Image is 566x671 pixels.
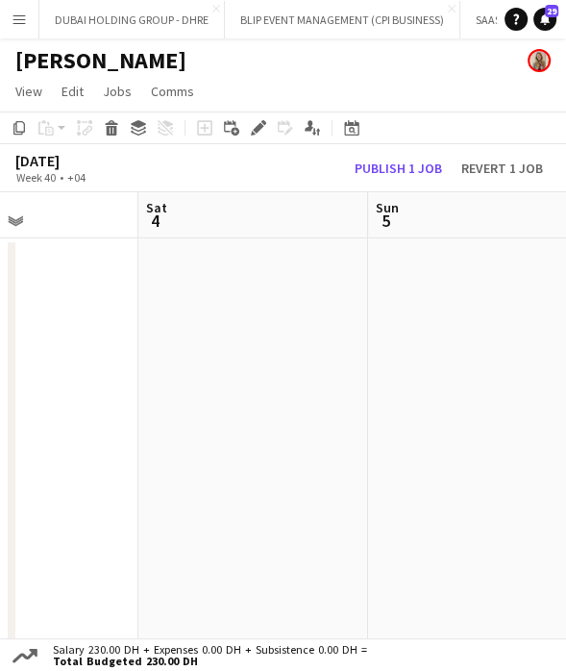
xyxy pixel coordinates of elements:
[545,5,558,17] span: 29
[528,49,551,72] app-user-avatar: Viviane Melatti
[225,1,460,38] button: BLIP EVENT MANAGEMENT (CPI BUSINESS)
[12,170,60,185] span: Week 40
[39,1,225,38] button: DUBAI HOLDING GROUP - DHRE
[454,158,551,179] button: Revert 1 job
[54,79,91,104] a: Edit
[8,79,50,104] a: View
[143,79,202,104] a: Comms
[533,8,556,31] a: 29
[15,83,42,100] span: View
[95,79,139,104] a: Jobs
[41,644,371,667] div: Salary 230.00 DH + Expenses 0.00 DH + Subsistence 0.00 DH =
[53,656,367,667] span: Total Budgeted 230.00 DH
[62,83,84,100] span: Edit
[67,170,86,185] div: +04
[15,151,130,170] div: [DATE]
[347,158,450,179] button: Publish 1 job
[151,83,194,100] span: Comms
[103,83,132,100] span: Jobs
[15,46,186,75] h1: [PERSON_NAME]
